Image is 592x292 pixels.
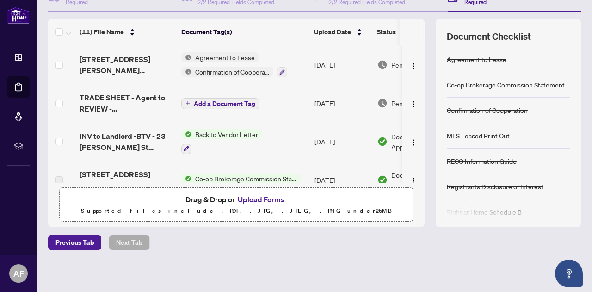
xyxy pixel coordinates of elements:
[410,139,417,146] img: Logo
[311,45,374,85] td: [DATE]
[7,7,30,24] img: logo
[311,122,374,162] td: [DATE]
[48,235,101,250] button: Previous Tab
[410,62,417,70] img: Logo
[406,173,421,187] button: Logo
[181,52,191,62] img: Status Icon
[80,54,174,76] span: [STREET_ADDRESS][PERSON_NAME] ON_Lease Agreement-fully executed.pdf
[391,98,438,108] span: Pending Review
[377,60,388,70] img: Document Status
[377,137,388,147] img: Document Status
[447,54,506,64] div: Agreement to Lease
[447,156,517,166] div: RECO Information Guide
[181,174,191,184] img: Status Icon
[65,205,407,217] p: Supported files include .PDF, .JPG, .JPEG, .PNG under 25 MB
[311,162,374,199] td: [DATE]
[60,188,413,222] span: Drag & Drop orUpload FormsSupported files include .PDF, .JPG, .JPEG, .PNG under25MB
[391,131,449,152] span: Document Approved
[555,260,583,287] button: Open asap
[447,181,543,192] div: Registrants Disclosure of Interest
[80,130,174,153] span: INV to Landlord -BTV - 23 [PERSON_NAME] St 704.pdf
[391,170,449,190] span: Document Approved
[181,97,259,109] button: Add a Document Tag
[406,96,421,111] button: Logo
[377,175,388,185] img: Document Status
[80,27,124,37] span: (11) File Name
[373,19,452,45] th: Status
[191,129,262,139] span: Back to Vendor Letter
[181,52,287,77] button: Status IconAgreement to LeaseStatus IconConfirmation of Cooperation
[447,80,565,90] div: Co-op Brokerage Commission Statement
[447,30,531,43] span: Document Checklist
[181,129,262,154] button: Status IconBack to Vendor Letter
[55,235,94,250] span: Previous Tab
[181,174,301,184] button: Status IconCo-op Brokerage Commission Statement
[76,19,178,45] th: (11) File Name
[447,105,528,115] div: Confirmation of Cooperation
[181,98,259,109] button: Add a Document Tag
[181,129,191,139] img: Status Icon
[191,174,301,184] span: Co-op Brokerage Commission Statement
[13,267,24,280] span: AF
[80,92,174,114] span: TRADE SHEET - Agent to REVIEW - [STREET_ADDRESS][PERSON_NAME]pdf
[109,235,150,250] button: Next Tab
[185,193,287,205] span: Drag & Drop or
[377,27,396,37] span: Status
[410,177,417,185] img: Logo
[191,52,259,62] span: Agreement to Lease
[178,19,310,45] th: Document Tag(s)
[314,27,351,37] span: Upload Date
[406,134,421,149] button: Logo
[80,169,174,191] span: [STREET_ADDRESS][PERSON_NAME]pdf
[235,193,287,205] button: Upload Forms
[310,19,373,45] th: Upload Date
[311,85,374,122] td: [DATE]
[181,67,191,77] img: Status Icon
[410,100,417,108] img: Logo
[391,60,438,70] span: Pending Review
[194,100,255,107] span: Add a Document Tag
[447,130,510,141] div: MLS Leased Print Out
[377,98,388,108] img: Document Status
[185,101,190,106] span: plus
[191,67,273,77] span: Confirmation of Cooperation
[406,57,421,72] button: Logo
